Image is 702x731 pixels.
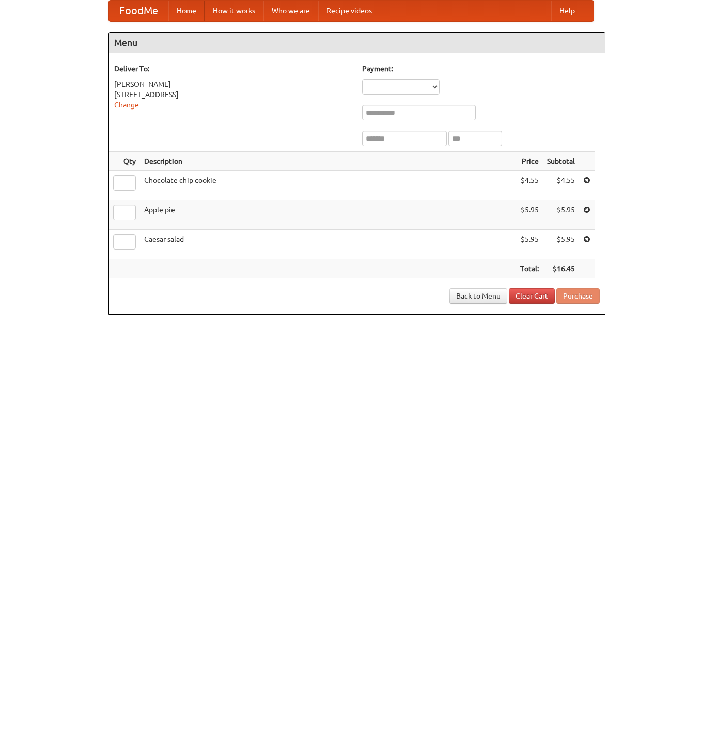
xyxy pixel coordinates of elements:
[556,288,600,304] button: Purchase
[543,259,579,278] th: $16.45
[362,64,600,74] h5: Payment:
[114,64,352,74] h5: Deliver To:
[140,230,516,259] td: Caesar salad
[551,1,583,21] a: Help
[516,230,543,259] td: $5.95
[509,288,555,304] a: Clear Cart
[109,1,168,21] a: FoodMe
[140,152,516,171] th: Description
[543,171,579,200] td: $4.55
[543,200,579,230] td: $5.95
[168,1,205,21] a: Home
[109,33,605,53] h4: Menu
[205,1,263,21] a: How it works
[263,1,318,21] a: Who we are
[516,152,543,171] th: Price
[318,1,380,21] a: Recipe videos
[140,200,516,230] td: Apple pie
[449,288,507,304] a: Back to Menu
[114,89,352,100] div: [STREET_ADDRESS]
[543,230,579,259] td: $5.95
[140,171,516,200] td: Chocolate chip cookie
[516,200,543,230] td: $5.95
[114,101,139,109] a: Change
[114,79,352,89] div: [PERSON_NAME]
[109,152,140,171] th: Qty
[516,171,543,200] td: $4.55
[543,152,579,171] th: Subtotal
[516,259,543,278] th: Total:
